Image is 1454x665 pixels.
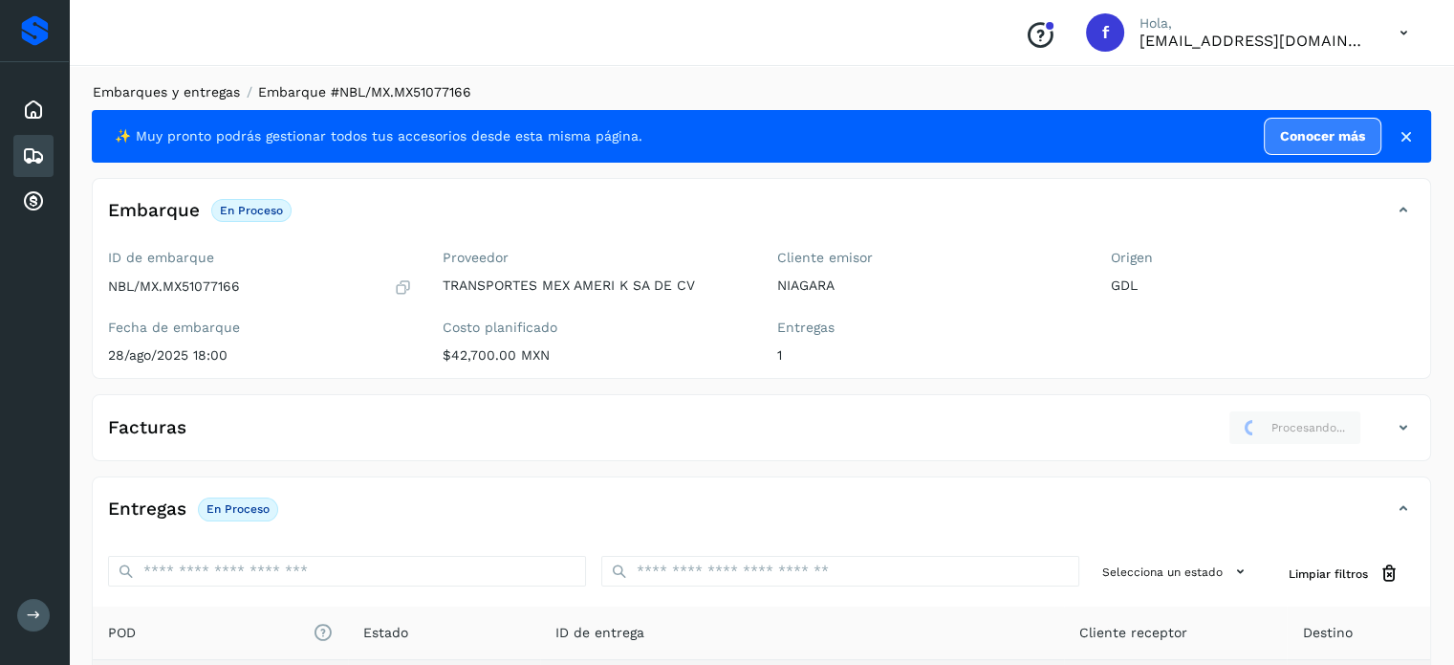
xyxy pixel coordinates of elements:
[93,410,1430,460] div: FacturasProcesando...
[220,204,283,217] p: En proceso
[115,126,642,146] span: ✨ Muy pronto podrás gestionar todos tus accesorios desde esta misma página.
[93,493,1430,541] div: EntregasEn proceso
[108,250,412,266] label: ID de embarque
[1079,623,1187,643] span: Cliente receptor
[443,320,747,336] label: Costo planificado
[108,278,240,295] p: NBL/MX.MX51077166
[443,347,747,364] p: $42,700.00 MXN
[777,277,1081,294] p: NIAGARA
[363,623,408,643] span: Estado
[108,417,186,439] h4: Facturas
[443,250,747,266] label: Proveedor
[1271,419,1345,436] span: Procesando...
[1111,277,1415,294] p: GDL
[93,194,1430,242] div: EmbarqueEn proceso
[1139,15,1369,32] p: Hola,
[1289,565,1368,583] span: Limpiar filtros
[777,250,1081,266] label: Cliente emisor
[108,200,200,222] h4: Embarque
[1095,556,1258,587] button: Selecciona un estado
[93,84,240,100] a: Embarques y entregas
[1273,556,1415,591] button: Limpiar filtros
[108,623,333,643] span: POD
[555,623,644,643] span: ID de entrega
[1139,32,1369,50] p: fyc3@mexamerik.com
[206,502,270,516] p: En proceso
[108,320,412,336] label: Fecha de embarque
[777,320,1081,336] label: Entregas
[1111,250,1415,266] label: Origen
[777,347,1081,364] p: 1
[1228,410,1361,445] button: Procesando...
[13,89,54,131] div: Inicio
[92,82,1431,102] nav: breadcrumb
[1302,623,1352,643] span: Destino
[443,277,747,294] p: TRANSPORTES MEX AMERI K SA DE CV
[1264,118,1381,155] a: Conocer más
[108,347,412,364] p: 28/ago/2025 18:00
[13,181,54,223] div: Cuentas por cobrar
[108,499,186,521] h4: Entregas
[258,84,471,100] span: Embarque #NBL/MX.MX51077166
[13,135,54,177] div: Embarques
